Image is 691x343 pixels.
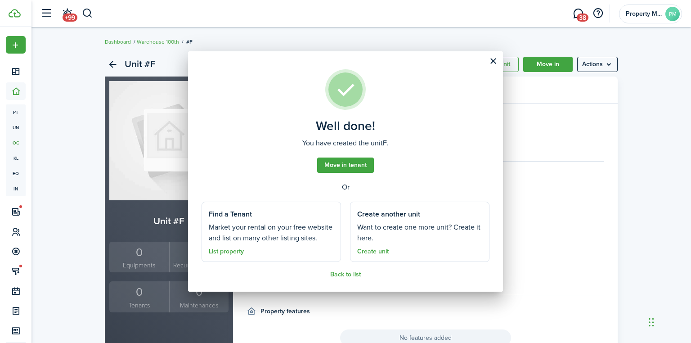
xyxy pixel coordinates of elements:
well-done-section-description: Want to create one more unit? Create it here. [357,222,482,244]
a: Back to list [330,271,361,278]
well-done-separator: Or [202,182,489,193]
a: List property [209,248,244,255]
div: Drag [649,309,654,336]
button: Close modal [485,54,501,69]
well-done-description: You have created the unit . [302,138,389,149]
a: Move in tenant [317,158,374,173]
well-done-title: Well done! [316,119,375,133]
iframe: Chat Widget [646,300,691,343]
well-done-section-description: Market your rental on your free website and list on many other listing sites. [209,222,334,244]
well-done-section-title: Find a Tenant [209,209,252,220]
well-done-section-title: Create another unit [357,209,420,220]
b: F [383,138,387,148]
a: Create unit [357,248,389,255]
